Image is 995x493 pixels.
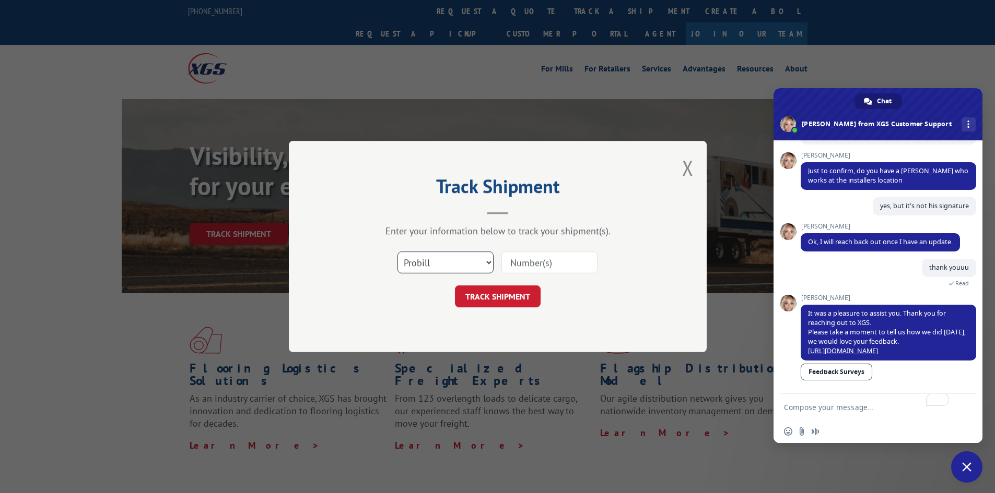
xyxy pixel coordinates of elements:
[801,152,976,159] span: [PERSON_NAME]
[784,394,951,420] textarea: To enrich screen reader interactions, please activate Accessibility in Grammarly extension settings
[682,154,694,182] button: Close modal
[808,166,968,185] span: Just to confirm, do you have a [PERSON_NAME] who works at the installers location
[341,179,654,199] h2: Track Shipment
[801,223,960,230] span: [PERSON_NAME]
[955,280,969,287] span: Read
[808,309,966,355] span: It was a pleasure to assist you. Thank you for reaching out to XGS. Please take a moment to tell ...
[455,285,541,307] button: TRACK SHIPMENT
[951,451,982,483] a: Close chat
[808,237,953,246] span: Ok, I will reach back out once I have an update.
[798,427,806,436] span: Send a file
[501,251,598,273] input: Number(s)
[880,201,969,210] span: yes, but it's not his signature
[801,364,872,380] a: Feedback Surveys
[801,294,976,302] span: [PERSON_NAME]
[929,263,969,272] span: thank youuu
[877,93,892,109] span: Chat
[808,346,878,355] a: [URL][DOMAIN_NAME]
[784,427,792,436] span: Insert an emoji
[341,225,654,237] div: Enter your information below to track your shipment(s).
[854,93,902,109] a: Chat
[811,427,820,436] span: Audio message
